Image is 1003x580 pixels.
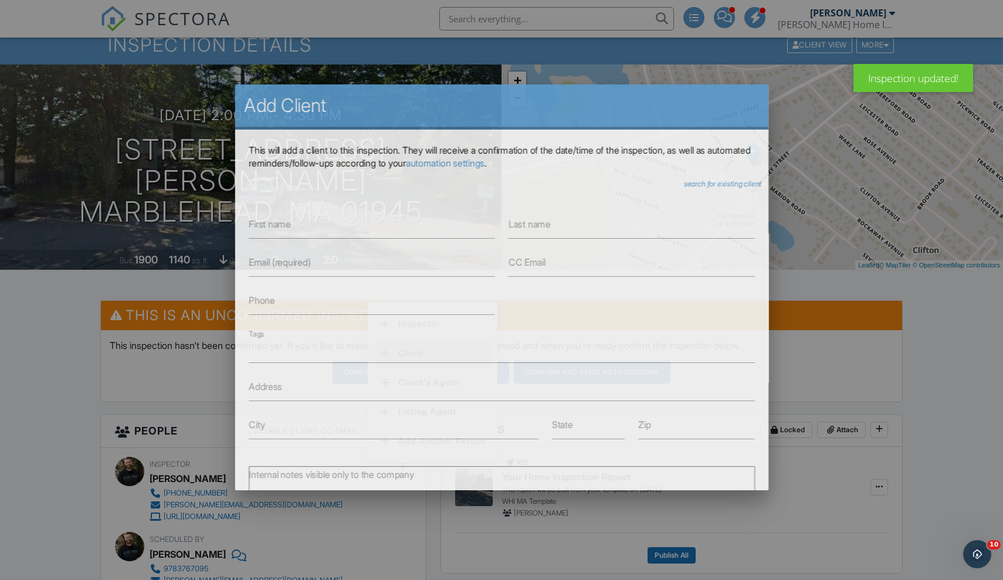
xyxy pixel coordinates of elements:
[249,293,275,306] label: Phone
[249,255,310,268] label: Email (required)
[509,255,545,268] label: CC Email
[249,380,282,393] label: Address
[249,217,291,230] label: First name
[683,179,761,188] i: search for existing client
[963,540,991,568] iframe: Intercom live chat
[249,144,755,170] p: This will add a client to this inspection. They will receive a confirmation of the date/time of t...
[249,330,264,338] label: Tags
[244,94,759,117] h2: Add Client
[249,418,265,431] label: City
[853,64,973,92] div: Inspection updated!
[987,540,1001,550] span: 10
[683,179,761,189] a: search for existing client
[551,418,572,431] label: State
[509,217,551,230] label: Last name
[249,468,414,481] label: Internal notes visible only to the company
[405,157,484,169] a: automation settings
[638,418,650,431] label: Zip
